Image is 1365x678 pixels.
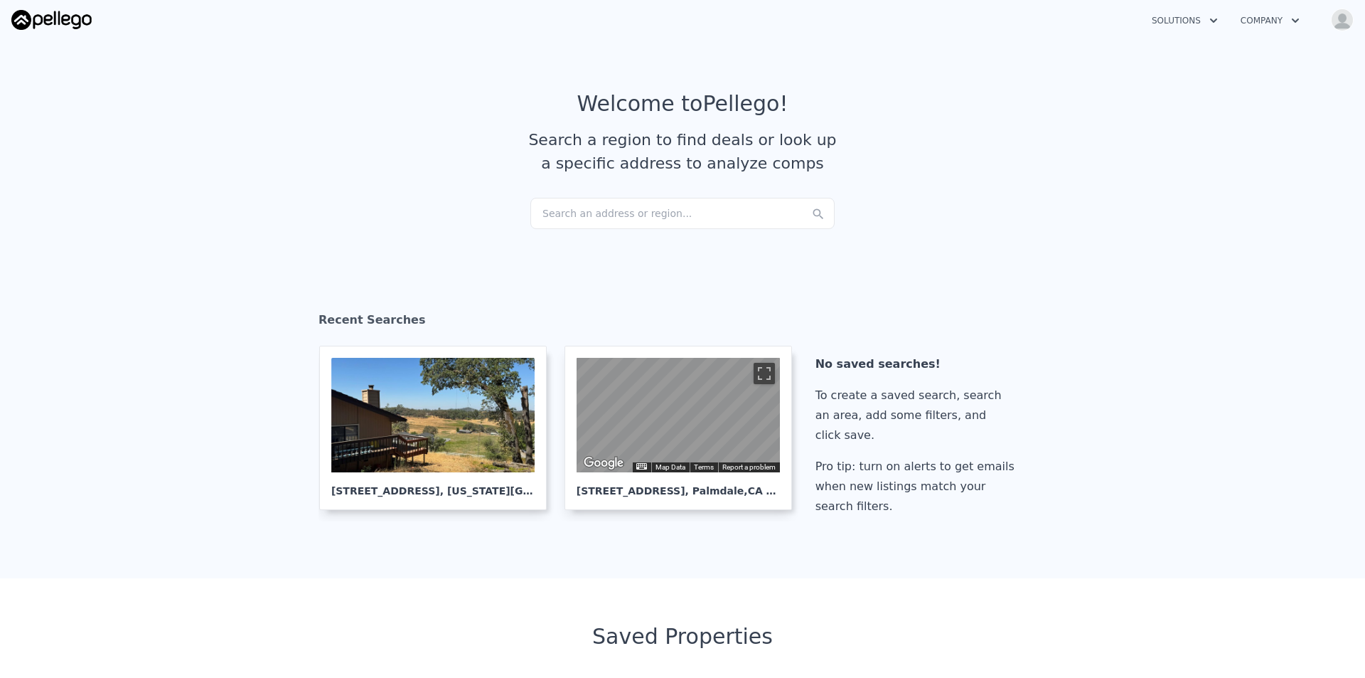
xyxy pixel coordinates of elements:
div: [STREET_ADDRESS] , Palmdale [577,472,780,498]
div: Search an address or region... [530,198,835,229]
button: Toggle fullscreen view [754,363,775,384]
div: Pro tip: turn on alerts to get emails when new listings match your search filters. [815,457,1020,517]
button: Keyboard shortcuts [636,463,646,470]
div: Map [577,358,780,472]
button: Company [1229,8,1311,33]
div: No saved searches! [815,354,1020,374]
div: Welcome to Pellego ! [577,91,788,117]
img: avatar [1331,9,1354,31]
a: Open this area in Google Maps (opens a new window) [580,454,627,472]
button: Solutions [1140,8,1229,33]
span: , CA 93550 [744,485,801,497]
div: Search a region to find deals or look up a specific address to analyze comps [523,128,842,175]
div: Saved Properties [318,624,1046,650]
button: Map Data [655,462,685,472]
div: To create a saved search, search an area, add some filters, and click save. [815,386,1020,445]
div: Street View [577,358,780,472]
div: Recent Searches [318,300,1046,346]
a: Report a problem [722,463,776,471]
img: Pellego [11,10,92,30]
div: [STREET_ADDRESS] , [US_STATE][GEOGRAPHIC_DATA] [331,472,535,498]
img: Google [580,454,627,472]
a: [STREET_ADDRESS], [US_STATE][GEOGRAPHIC_DATA] [319,346,558,510]
a: Terms (opens in new tab) [694,463,714,471]
a: Map [STREET_ADDRESS], Palmdale,CA 93550 [564,346,803,510]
